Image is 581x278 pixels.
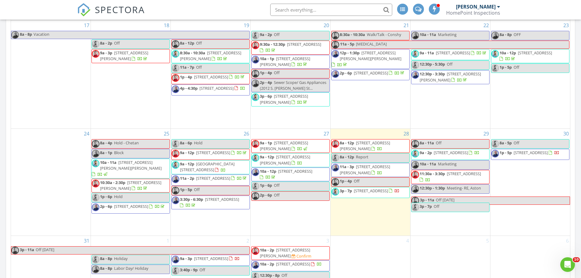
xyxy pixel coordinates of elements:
[340,164,390,175] a: 11a - 3p [STREET_ADDRESS][PERSON_NAME]
[172,85,179,93] img: new_head_shot_2.jpg
[438,32,457,37] span: Marketing
[434,204,439,209] span: Off
[573,257,580,262] span: 10
[411,49,490,60] a: 9a - 11a [STREET_ADDRESS]
[196,175,230,181] span: [STREET_ADDRESS]
[274,32,280,37] span: Off
[180,85,198,91] span: 4p - 4:30p
[402,129,410,139] a: Go to August 28, 2025
[92,180,99,187] img: profile_pic_1.png
[332,188,339,196] img: tom_2.jpg
[260,154,310,165] a: 9a - 12p [STREET_ADDRESS][PERSON_NAME]
[411,32,419,39] img: new_head_shot_2.jpg
[180,197,203,202] span: 3:30p - 6:30p
[100,180,161,191] span: [STREET_ADDRESS][PERSON_NAME]
[518,50,552,56] span: [STREET_ADDRESS]
[340,140,354,146] span: 8a - 12p
[420,150,432,155] span: 9a - 2p
[278,168,312,174] span: [STREET_ADDRESS]
[330,129,410,236] td: Go to August 28, 2025
[514,32,521,37] span: OFF
[340,164,390,175] span: [STREET_ADDRESS][PERSON_NAME]
[436,50,470,56] span: [STREET_ADDRESS]
[420,150,479,155] a: 9a - 2p [STREET_ADDRESS]
[100,256,112,261] span: 8a - 8p
[354,188,388,193] span: [STREET_ADDRESS]
[180,161,235,172] span: [GEOGRAPHIC_DATA][STREET_ADDRESS]
[83,236,91,246] a: Go to August 31, 2025
[340,164,354,169] span: 11a - 3p
[242,129,250,139] a: Go to August 26, 2025
[165,236,170,246] a: Go to September 1, 2025
[252,182,259,190] img: tom_2.jpg
[251,20,331,129] td: Go to August 20, 2025
[411,61,419,69] img: tom_2.jpg
[92,160,162,177] a: 10a - 11a [STREET_ADDRESS][PERSON_NAME][PERSON_NAME]
[456,4,496,10] div: [PERSON_NAME]
[411,204,419,211] img: tom_2.jpg
[260,56,310,67] span: [STREET_ADDRESS][PERSON_NAME]
[340,188,352,193] span: 3p - 7p
[340,50,401,61] span: [STREET_ADDRESS][PERSON_NAME][PERSON_NAME]
[180,256,240,261] a: 9a - 3p [STREET_ADDRESS]
[100,265,112,271] span: 8a - 8p
[500,50,516,56] span: 10a - 12p
[331,139,410,153] a: 8a - 12p [STREET_ADDRESS][PERSON_NAME]
[340,178,352,184] span: 1p - 4p
[251,260,330,271] a: 10a - 2p [STREET_ADDRESS]
[260,154,310,165] span: [STREET_ADDRESS][PERSON_NAME]
[252,192,259,200] img: profile_pic_1.png
[171,175,250,186] a: 11a - 2p [STREET_ADDRESS]
[245,236,250,246] a: Go to September 2, 2025
[171,73,250,84] a: 1p - 4p [STREET_ADDRESS]
[100,50,112,56] span: 9a - 3p
[340,32,365,37] span: 8:30a - 10:30a
[172,40,179,48] img: profile_pic_1.png
[171,255,250,266] a: 9a - 3p [STREET_ADDRESS]
[332,178,339,186] img: profile_pic_1.png
[252,168,259,176] img: new_head_shot_2.jpg
[260,70,272,75] span: 1p - 4p
[171,85,250,96] a: 4p - 4:30p [STREET_ADDRESS]
[411,185,419,193] img: new_head_shot_2.jpg
[171,160,250,174] a: 9a - 12p [GEOGRAPHIC_DATA][STREET_ADDRESS]
[251,41,330,54] a: 9:30a - 12:30p [STREET_ADDRESS]
[260,247,310,258] span: [STREET_ADDRESS][PERSON_NAME]
[356,154,368,160] span: Report
[171,49,250,63] a: 8:30a - 10:30a [STREET_ADDRESS][PERSON_NAME]
[420,197,435,204] span: 3p - 11a
[260,247,310,258] a: 10a - 2p [STREET_ADDRESS][PERSON_NAME]
[91,49,170,63] a: 9a - 3p [STREET_ADDRESS][PERSON_NAME]
[100,180,125,185] span: 10:30a - 2:30p
[171,129,251,236] td: Go to August 26, 2025
[180,50,205,56] span: 8:30a - 10:30a
[500,50,552,61] a: 10a - 12p [STREET_ADDRESS]
[274,192,280,198] span: Off
[420,171,445,176] span: 11:30a - 3:30p
[172,187,179,194] img: profile_pic_1.png
[514,150,548,155] span: [STREET_ADDRESS]
[180,64,194,70] span: 11a - 7p
[260,140,308,151] a: 9a - 1p [STREET_ADDRESS][PERSON_NAME]
[172,161,179,169] img: tom_2.jpg
[332,154,339,162] img: tom_2.jpg
[163,129,170,139] a: Go to August 25, 2025
[491,49,569,63] a: 10a - 12p [STREET_ADDRESS]
[92,140,99,148] img: profile_pic_1.png
[260,93,272,99] span: 3p - 6p
[491,150,499,157] img: new_head_shot_2.jpg
[83,129,91,139] a: Go to August 24, 2025
[260,168,276,174] span: 10a - 12p
[92,40,99,48] img: tom_2.jpg
[260,140,272,146] span: 9a - 1p
[100,204,112,209] span: 2p - 6p
[420,204,432,209] span: 3p - 7p
[91,159,170,179] a: 10a - 11a [STREET_ADDRESS][PERSON_NAME][PERSON_NAME]
[172,150,179,157] img: profile_pic_1.png
[491,140,499,148] img: tom_2.jpg
[172,197,179,204] img: new_head_shot_2.jpg
[331,49,410,69] a: 12p - 1:30p [STREET_ADDRESS][PERSON_NAME][PERSON_NAME]
[180,50,241,61] span: [STREET_ADDRESS][PERSON_NAME]
[356,41,387,47] span: [MEDICAL_DATA]
[411,70,490,84] a: 12:30p - 3:30p [STREET_ADDRESS][PERSON_NAME]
